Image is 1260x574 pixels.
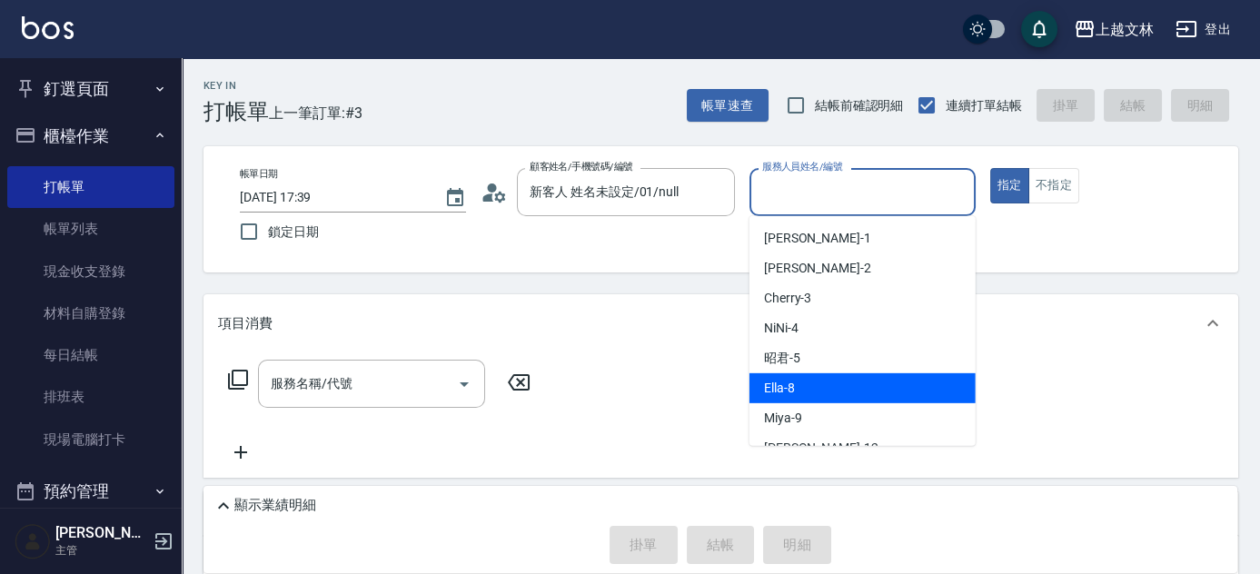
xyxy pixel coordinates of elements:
[268,223,319,242] span: 鎖定日期
[203,80,269,92] h2: Key In
[764,259,871,278] span: [PERSON_NAME] -2
[762,160,842,173] label: 服務人員姓名/編號
[764,319,799,338] span: NiNi -4
[15,523,51,559] img: Person
[7,208,174,250] a: 帳單列表
[240,183,426,213] input: YYYY/MM/DD hh:mm
[764,289,812,308] span: Cherry -3
[815,96,904,115] span: 結帳前確認明細
[450,370,479,399] button: Open
[203,99,269,124] h3: 打帳單
[764,439,878,458] span: [PERSON_NAME] -12
[269,102,362,124] span: 上一筆訂單:#3
[240,167,278,181] label: 帳單日期
[1021,11,1057,47] button: save
[946,96,1022,115] span: 連續打單結帳
[7,65,174,113] button: 釘選頁面
[7,376,174,418] a: 排班表
[1168,13,1238,46] button: 登出
[764,229,871,248] span: [PERSON_NAME] -1
[203,294,1238,352] div: 項目消費
[687,89,769,123] button: 帳單速查
[7,419,174,460] a: 現場電腦打卡
[22,16,74,39] img: Logo
[218,314,273,333] p: 項目消費
[7,251,174,292] a: 現金收支登錄
[55,524,148,542] h5: [PERSON_NAME]
[7,113,174,160] button: 櫃檯作業
[990,168,1029,203] button: 指定
[764,379,795,398] span: Ella -8
[764,349,800,368] span: 昭君 -5
[55,542,148,559] p: 主管
[7,334,174,376] a: 每日結帳
[1028,168,1079,203] button: 不指定
[7,166,174,208] a: 打帳單
[530,160,633,173] label: 顧客姓名/手機號碼/編號
[764,409,802,428] span: Miya -9
[1096,18,1154,41] div: 上越文林
[1067,11,1161,48] button: 上越文林
[433,176,477,220] button: Choose date, selected date is 2025-10-14
[234,496,316,515] p: 顯示業績明細
[7,468,174,515] button: 預約管理
[7,292,174,334] a: 材料自購登錄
